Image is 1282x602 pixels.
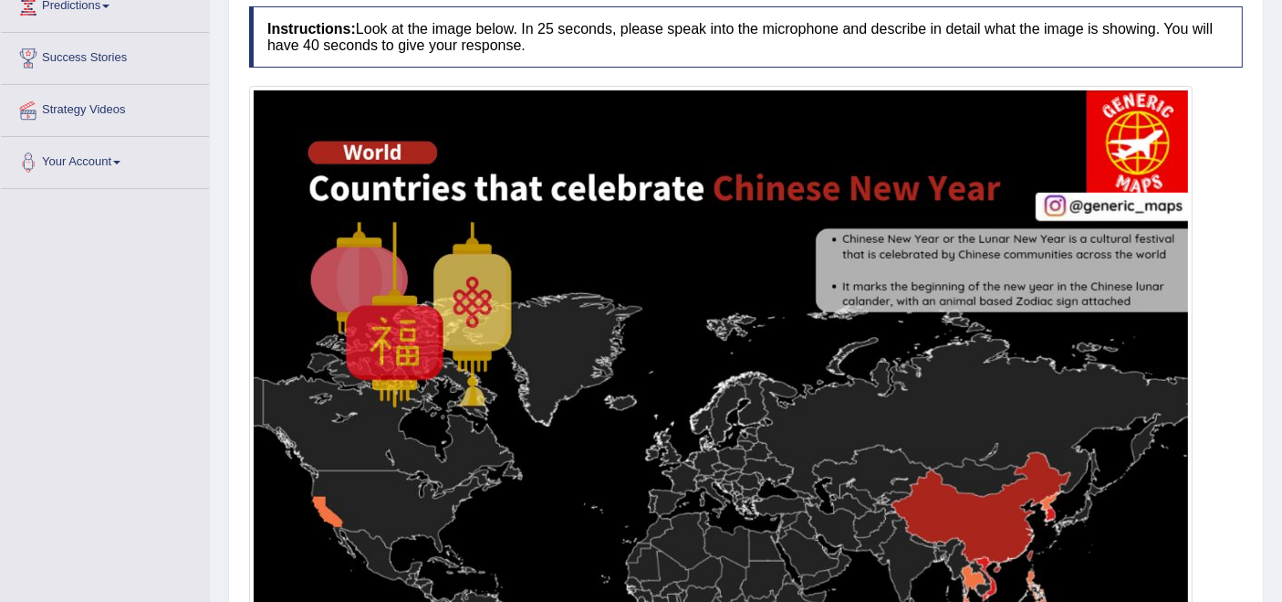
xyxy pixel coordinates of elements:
b: Instructions: [267,21,356,37]
h4: Look at the image below. In 25 seconds, please speak into the microphone and describe in detail w... [249,6,1243,68]
a: Strategy Videos [1,85,209,131]
a: Your Account [1,137,209,183]
a: Success Stories [1,33,209,79]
